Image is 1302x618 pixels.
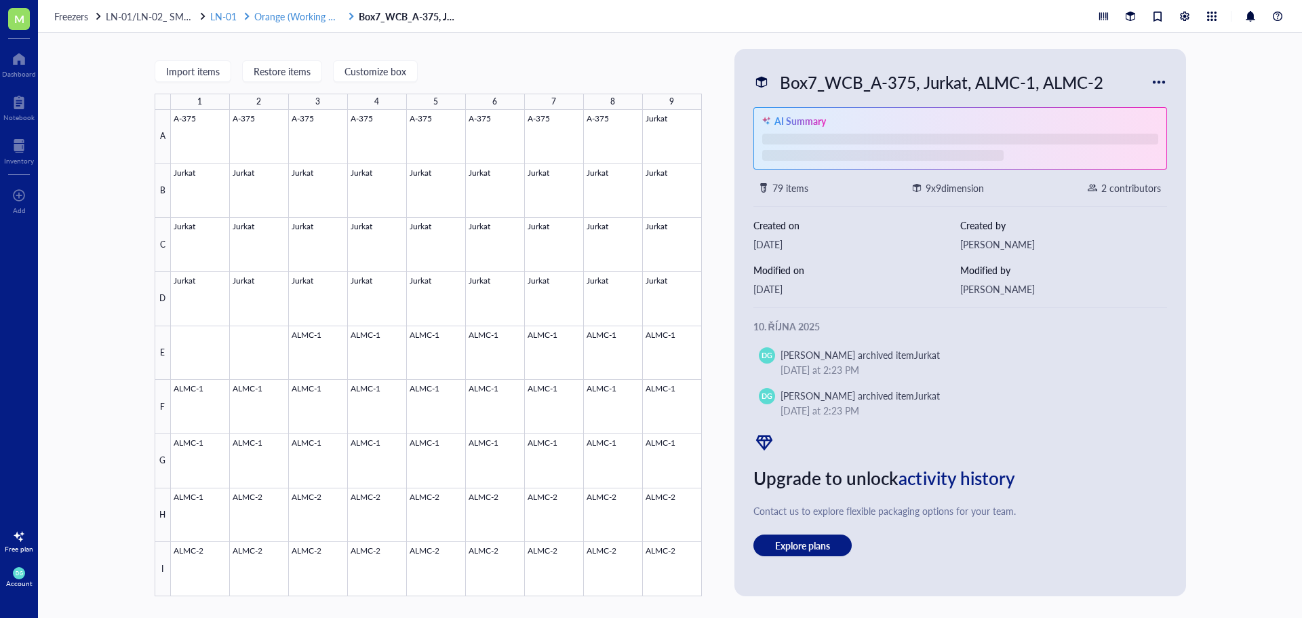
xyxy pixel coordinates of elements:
div: Box7_WCB_A-375, Jurkat, ALMC-1, ALMC-2 [774,68,1109,96]
div: D [155,272,171,326]
div: 10. října 2025 [753,319,1167,334]
div: Contact us to explore flexible packaging options for your team. [753,503,1167,518]
span: LN-01/LN-02_ SMALL/BIG STORAGE ROOM [106,9,297,23]
div: 9 [669,93,674,111]
a: Inventory [4,135,34,165]
div: 79 items [772,180,808,195]
div: Jurkat [914,389,940,402]
div: Add [13,206,26,214]
div: [PERSON_NAME] archived item [781,388,940,403]
div: [DATE] [753,237,960,252]
div: 5 [433,93,438,111]
div: B [155,164,171,218]
div: E [155,326,171,381]
div: [DATE] at 2:23 PM [781,403,1151,418]
div: Created on [753,218,960,233]
div: 6 [492,93,497,111]
div: Created by [960,218,1167,233]
div: 2 contributors [1101,180,1161,195]
span: activity history [899,465,1015,490]
a: Dashboard [2,48,36,78]
div: C [155,218,171,272]
div: 1 [197,93,202,111]
div: 4 [374,93,379,111]
div: F [155,380,171,434]
span: Restore items [254,66,311,77]
div: 3 [315,93,320,111]
span: Orange (Working CB) [254,9,343,23]
div: H [155,488,171,543]
span: Freezers [54,9,88,23]
a: Freezers [54,10,103,22]
div: 2 [256,93,261,111]
div: [PERSON_NAME] [960,282,1167,296]
div: [DATE] at 2:23 PM [781,362,1151,377]
div: Jurkat [914,348,940,362]
div: Modified by [960,263,1167,277]
div: A [155,110,171,164]
div: [PERSON_NAME] [960,237,1167,252]
div: 7 [551,93,556,111]
a: Explore plans [753,535,1167,556]
div: Dashboard [2,70,36,78]
button: Restore items [242,60,322,82]
a: Box7_WCB_A-375, Jurkat, ALMC-1, ALMC-2 [359,10,460,22]
div: I [155,542,171,596]
span: DG [762,350,772,361]
button: Import items [155,60,231,82]
span: M [14,10,24,27]
a: LN-01Orange (Working CB) [210,10,356,22]
span: Explore plans [775,539,830,552]
span: Customize box [344,66,406,77]
div: Notebook [3,113,35,121]
div: AI Summary [774,113,826,128]
button: Customize box [333,60,418,82]
span: LN-01 [210,9,237,23]
div: 9 x 9 dimension [926,180,984,195]
div: Modified on [753,263,960,277]
a: LN-01/LN-02_ SMALL/BIG STORAGE ROOM [106,10,208,22]
div: G [155,434,171,488]
div: Account [6,579,33,587]
span: Import items [166,66,220,77]
div: Upgrade to unlock [753,464,1167,493]
span: DG [16,571,22,576]
div: [DATE] [753,282,960,296]
button: Explore plans [753,535,852,556]
div: 8 [610,93,615,111]
div: Free plan [5,545,33,553]
span: DG [762,391,772,402]
a: Notebook [3,92,35,121]
div: [PERSON_NAME] archived item [781,347,940,362]
div: Inventory [4,157,34,165]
